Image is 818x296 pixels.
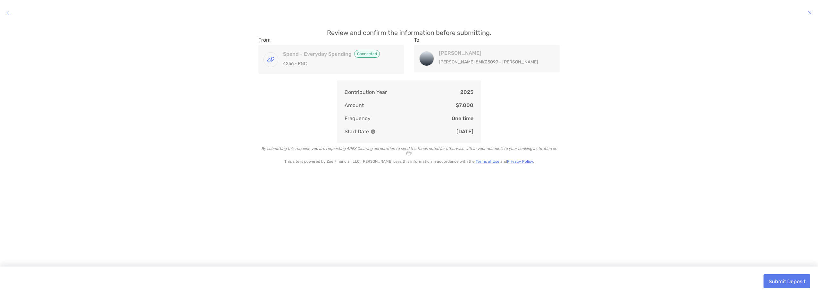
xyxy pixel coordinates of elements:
h4: [PERSON_NAME] [439,50,547,56]
h4: Spend - everyday spending [283,50,392,58]
p: Frequency [345,114,371,122]
p: Review and confirm the information before submitting. [258,29,560,37]
p: Amount [345,101,364,109]
a: Terms of Use [476,159,499,164]
p: 4256 - PNC [283,60,392,68]
p: 2025 [460,88,473,96]
a: Privacy Policy [507,159,533,164]
p: Contribution Year [345,88,387,96]
label: To [414,37,419,43]
img: Information Icon [371,129,375,134]
p: One time [452,114,473,122]
p: This site is powered by Zoe Financial, LLC. [PERSON_NAME] uses this information in accordance wit... [258,159,560,164]
img: Spend - everyday spending [264,53,278,67]
img: Roth IRA [420,52,434,66]
p: By submitting this request, you are requesting APEX Clearing corporation to send the funds noted ... [258,146,560,155]
p: [DATE] [456,127,473,136]
p: [PERSON_NAME] 8MK05099 - [PERSON_NAME] [439,58,547,66]
p: $7,000 [456,101,473,109]
label: From [258,37,271,43]
p: Start Date [345,127,375,136]
span: Connected [354,50,380,58]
